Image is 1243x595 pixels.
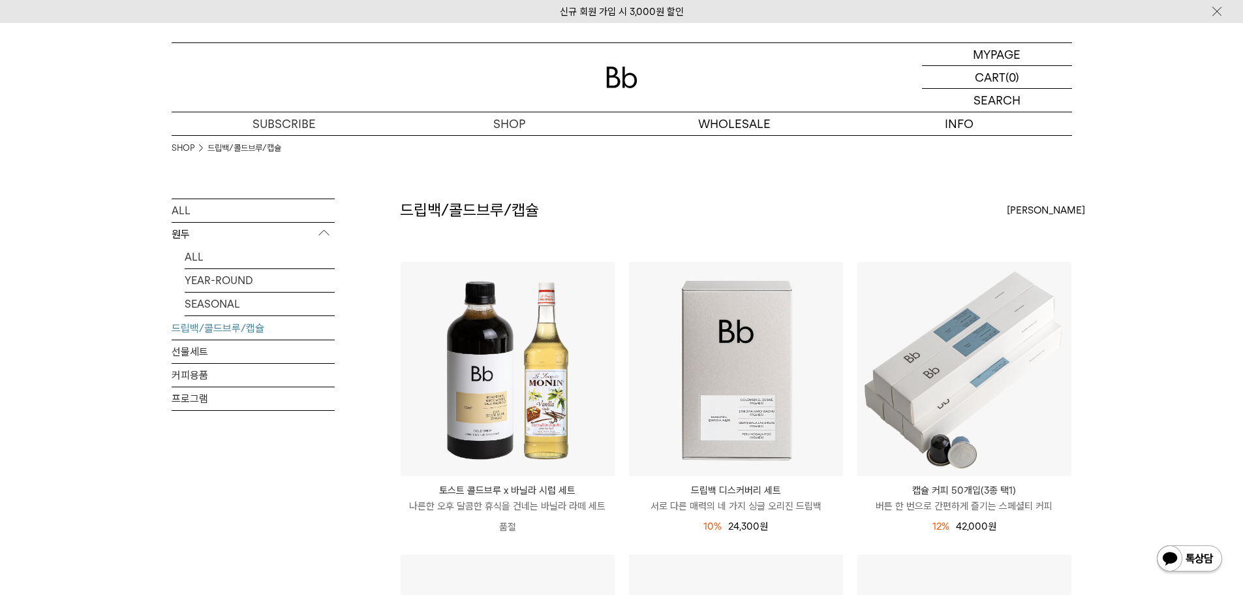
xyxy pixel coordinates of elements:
[703,519,722,534] div: 10%
[760,521,768,532] span: 원
[401,262,615,476] img: 토스트 콜드브루 x 바닐라 시럽 세트
[857,483,1071,498] p: 캡슐 커피 50개입(3종 택1)
[728,521,768,532] span: 24,300
[185,269,335,292] a: YEAR-ROUND
[922,66,1072,89] a: CART (0)
[397,112,622,135] a: SHOP
[172,199,335,222] a: ALL
[172,387,335,410] a: 프로그램
[401,498,615,514] p: 나른한 오후 달콤한 휴식을 건네는 바닐라 라떼 세트
[956,521,996,532] span: 42,000
[1156,544,1223,575] img: 카카오톡 채널 1:1 채팅 버튼
[1005,66,1019,88] p: (0)
[974,89,1020,112] p: SEARCH
[401,483,615,498] p: 토스트 콜드브루 x 바닐라 시럽 세트
[857,483,1071,514] a: 캡슐 커피 50개입(3종 택1) 버튼 한 번으로 간편하게 즐기는 스페셜티 커피
[185,293,335,315] a: SEASONAL
[629,498,843,514] p: 서로 다른 매력의 네 가지 싱글 오리진 드립백
[185,246,335,268] a: ALL
[172,364,335,387] a: 커피용품
[172,112,397,135] a: SUBSCRIBE
[400,199,539,221] h2: 드립백/콜드브루/캡슐
[1007,202,1085,218] span: [PERSON_NAME]
[975,66,1005,88] p: CART
[973,43,1020,65] p: MYPAGE
[629,262,843,476] img: 드립백 디스커버리 세트
[622,112,847,135] p: WHOLESALE
[922,43,1072,66] a: MYPAGE
[172,223,335,246] p: 원두
[857,498,1071,514] p: 버튼 한 번으로 간편하게 즐기는 스페셜티 커피
[172,142,194,155] a: SHOP
[988,521,996,532] span: 원
[932,519,949,534] div: 12%
[857,262,1071,476] img: 캡슐 커피 50개입(3종 택1)
[629,483,843,514] a: 드립백 디스커버리 세트 서로 다른 매력의 네 가지 싱글 오리진 드립백
[560,6,684,18] a: 신규 회원 가입 시 3,000원 할인
[401,514,615,540] p: 품절
[629,483,843,498] p: 드립백 디스커버리 세트
[606,67,637,88] img: 로고
[401,483,615,514] a: 토스트 콜드브루 x 바닐라 시럽 세트 나른한 오후 달콤한 휴식을 건네는 바닐라 라떼 세트
[172,317,335,340] a: 드립백/콜드브루/캡슐
[847,112,1072,135] p: INFO
[172,340,335,363] a: 선물세트
[207,142,281,155] a: 드립백/콜드브루/캡슐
